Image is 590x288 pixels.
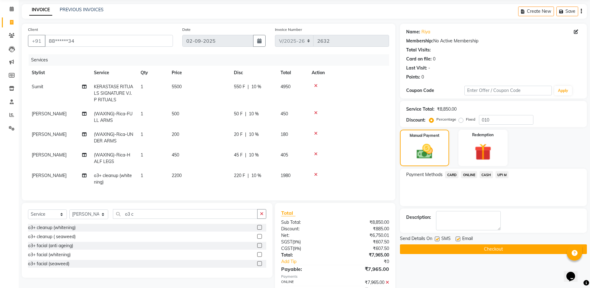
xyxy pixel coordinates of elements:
span: (WAXING)-Rica-UNDER ARMS [94,132,133,144]
div: Points: [406,74,420,80]
label: Manual Payment [410,133,439,138]
span: 1 [141,173,143,178]
span: 1 [141,111,143,117]
span: 10 % [249,111,259,117]
span: SMS [441,235,451,243]
span: | [245,131,246,138]
button: Create New [518,7,554,16]
div: Discount: [406,117,425,123]
span: [PERSON_NAME] [32,132,67,137]
div: ₹0 [345,258,394,265]
span: 4950 [281,84,290,89]
div: ₹7,965.00 [335,265,394,273]
span: [PERSON_NAME] [32,152,67,158]
span: UPI M [495,171,509,178]
span: 1 [141,132,143,137]
span: 5500 [172,84,182,89]
div: o3+ cleanup (whitening) [28,224,76,231]
button: Apply [554,86,572,95]
div: Discount: [276,226,335,232]
span: 10 % [251,84,261,90]
div: - [428,65,430,71]
span: 550 F [234,84,245,90]
span: Total [281,210,295,216]
div: o3+ facial (whitening) [28,252,71,258]
div: ₹7,965.00 [335,279,394,286]
button: Checkout [400,244,587,254]
div: Services [29,54,394,66]
span: Sumit [32,84,43,89]
div: No Active Membership [406,38,581,44]
div: Payments [281,274,389,279]
span: ONLINE [461,171,477,178]
span: 200 [172,132,179,137]
span: 10 % [251,172,261,179]
span: 10 % [249,131,259,138]
span: SGST [281,239,292,245]
div: 0 [421,74,424,80]
label: Invoice Number [275,27,302,32]
span: KERASTASE RITUALS SIGNATURE V.I.P RITUALS [94,84,133,103]
span: (WAXING)-Rica-HALF LEGS [94,152,130,164]
span: | [248,172,249,179]
div: o3+ facial (anti ageing) [28,242,73,249]
th: Action [308,66,389,80]
span: [PERSON_NAME] [32,173,67,178]
div: ONLINE [276,279,335,286]
div: ₹8,850.00 [335,219,394,226]
div: Membership: [406,38,433,44]
span: CGST [281,246,293,251]
span: [PERSON_NAME] [32,111,67,117]
div: Name: [406,29,420,35]
div: ₹607.50 [335,239,394,245]
div: ₹7,965.00 [335,252,394,258]
span: | [248,84,249,90]
th: Service [90,66,137,80]
label: Fixed [466,117,475,122]
button: Save [556,7,578,16]
div: Payable: [276,265,335,273]
div: ( ) [276,239,335,245]
div: Card on file: [406,56,432,62]
span: 50 F [234,111,243,117]
label: Redemption [472,132,494,138]
label: Percentage [436,117,456,122]
a: Riya [421,29,430,35]
div: o3+ cleanup ( seaweed) [28,233,76,240]
span: Payment Methods [406,171,443,178]
div: o3+ facial (seaweed) [28,261,69,267]
span: 450 [172,152,179,158]
th: Disc [230,66,277,80]
div: Coupon Code [406,87,464,94]
label: Date [182,27,191,32]
div: ₹8,850.00 [437,106,457,113]
span: | [245,152,246,158]
span: 1 [141,152,143,158]
input: Enter Offer / Coupon Code [464,86,551,95]
span: 1 [141,84,143,89]
input: Search by Name/Mobile/Email/Code [45,35,173,47]
th: Total [277,66,308,80]
th: Price [168,66,230,80]
img: _cash.svg [411,142,438,161]
span: CASH [480,171,493,178]
iframe: chat widget [564,263,584,282]
label: Client [28,27,38,32]
span: | [245,111,246,117]
a: Add Tip [276,258,345,265]
span: 500 [172,111,179,117]
a: INVOICE [29,4,52,16]
div: Total Visits: [406,47,431,53]
a: PREVIOUS INVOICES [60,7,104,12]
span: o3+ cleanup (whitening) [94,173,132,185]
span: 45 F [234,152,243,158]
div: Last Visit: [406,65,427,71]
div: 0 [433,56,435,62]
span: 10 % [249,152,259,158]
span: 180 [281,132,288,137]
th: Stylist [28,66,90,80]
button: +91 [28,35,45,47]
span: Email [462,235,473,243]
span: 220 F [234,172,245,179]
span: 9% [294,239,300,244]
